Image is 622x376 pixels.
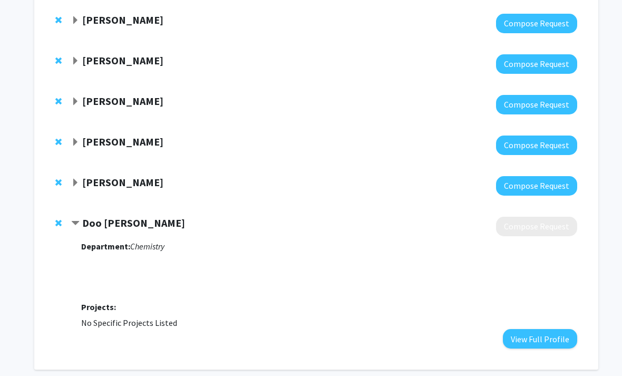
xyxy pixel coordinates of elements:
span: Remove Robert Grossman from bookmarks [55,98,62,106]
button: Compose Request to Ronald Wilhelm [496,136,577,156]
button: Compose Request to Robert Grossman [496,95,577,115]
strong: [PERSON_NAME] [82,176,163,189]
strong: Doo [PERSON_NAME] [82,217,185,230]
iframe: Chat [8,329,45,368]
span: Expand Shahnawaz Rather Bookmark [71,57,80,66]
span: Remove Ronald Wilhelm from bookmarks [55,138,62,147]
strong: [PERSON_NAME] [82,14,163,27]
strong: Department: [81,242,130,252]
span: Expand Barbara Knutson Bookmark [71,17,80,25]
button: Compose Request to Chad Risko [496,177,577,196]
span: Expand Robert Grossman Bookmark [71,98,80,107]
button: View Full Profile [503,330,577,349]
span: No Specific Projects Listed [81,318,177,329]
span: Remove Chad Risko from bookmarks [55,179,62,187]
span: Remove Shahnawaz Rather from bookmarks [55,57,62,65]
span: Remove Barbara Knutson from bookmarks [55,16,62,25]
button: Compose Request to Doo Young Kim [496,217,577,237]
button: Compose Request to Barbara Knutson [496,14,577,34]
strong: [PERSON_NAME] [82,54,163,68]
strong: [PERSON_NAME] [82,95,163,108]
strong: Projects: [81,302,116,313]
i: Chemistry [130,242,164,252]
span: Expand Chad Risko Bookmark [71,179,80,188]
span: Remove Doo Young Kim from bookmarks [55,219,62,228]
span: Contract Doo Young Kim Bookmark [71,220,80,228]
span: Expand Ronald Wilhelm Bookmark [71,139,80,147]
strong: [PERSON_NAME] [82,136,163,149]
button: Compose Request to Shahnawaz Rather [496,55,577,74]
